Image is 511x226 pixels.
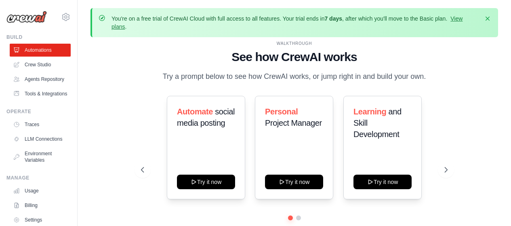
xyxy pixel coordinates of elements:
span: social media posting [177,107,235,127]
img: Logo [6,11,47,23]
p: Try a prompt below to see how CrewAI works, or jump right in and build your own. [159,71,430,82]
h1: See how CrewAI works [141,50,448,64]
a: Billing [10,199,71,212]
button: Try it now [265,175,323,189]
a: Environment Variables [10,147,71,167]
a: Crew Studio [10,58,71,71]
span: Automate [177,107,213,116]
a: Automations [10,44,71,57]
div: Build [6,34,71,40]
button: Try it now [353,175,412,189]
button: Try it now [177,175,235,189]
span: Learning [353,107,386,116]
strong: 7 days [324,15,342,22]
a: Traces [10,118,71,131]
div: Manage [6,175,71,181]
p: You're on a free trial of CrewAI Cloud with full access to all features. Your trial ends in , aft... [111,15,479,31]
div: Operate [6,108,71,115]
span: and Skill Development [353,107,402,139]
div: WALKTHROUGH [141,40,448,46]
span: Project Manager [265,118,322,127]
iframe: Chat Widget [471,187,511,226]
a: Tools & Integrations [10,87,71,100]
a: LLM Connections [10,133,71,146]
span: Personal [265,107,298,116]
a: Agents Repository [10,73,71,86]
a: Usage [10,184,71,197]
